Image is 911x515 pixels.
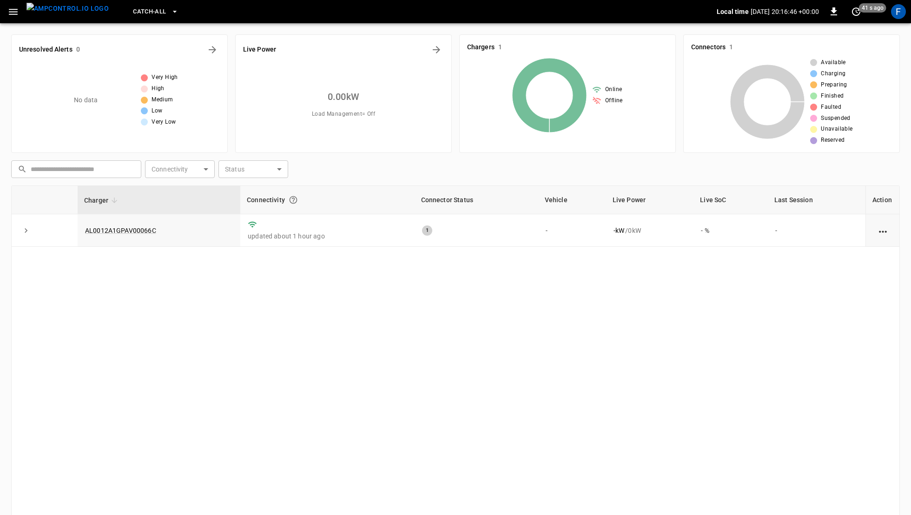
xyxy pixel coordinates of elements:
[74,95,98,105] p: No data
[152,95,173,105] span: Medium
[821,125,852,134] span: Unavailable
[821,114,851,123] span: Suspended
[768,186,865,214] th: Last Session
[76,45,80,55] h6: 0
[891,4,906,19] div: profile-icon
[152,73,178,82] span: Very High
[821,136,845,145] span: Reserved
[691,42,726,53] h6: Connectors
[606,186,694,214] th: Live Power
[605,96,623,106] span: Offline
[614,226,687,235] div: / 0 kW
[26,3,109,14] img: ampcontrol.io logo
[243,45,276,55] h6: Live Power
[152,84,165,93] span: High
[498,42,502,53] h6: 1
[877,226,889,235] div: action cell options
[538,214,606,247] td: -
[85,227,156,234] a: AL0012A1GPAV00066C
[19,45,73,55] h6: Unresolved Alerts
[538,186,606,214] th: Vehicle
[717,7,749,16] p: Local time
[605,85,622,94] span: Online
[133,7,166,17] span: Catch-all
[247,191,408,208] div: Connectivity
[312,110,375,119] span: Load Management = Off
[614,226,624,235] p: - kW
[849,4,864,19] button: set refresh interval
[248,231,407,241] p: updated about 1 hour ago
[129,3,182,21] button: Catch-all
[865,186,899,214] th: Action
[205,42,220,57] button: All Alerts
[152,118,176,127] span: Very Low
[429,42,444,57] button: Energy Overview
[84,195,120,206] span: Charger
[693,186,768,214] th: Live SoC
[821,92,844,101] span: Finished
[821,80,847,90] span: Preparing
[285,191,302,208] button: Connection between the charger and our software.
[415,186,538,214] th: Connector Status
[422,225,432,236] div: 1
[152,106,162,116] span: Low
[821,103,841,112] span: Faulted
[467,42,495,53] h6: Chargers
[751,7,819,16] p: [DATE] 20:16:46 +00:00
[859,3,886,13] span: 41 s ago
[821,69,845,79] span: Charging
[693,214,768,247] td: - %
[19,224,33,238] button: expand row
[768,214,865,247] td: -
[328,89,359,104] h6: 0.00 kW
[821,58,846,67] span: Available
[729,42,733,53] h6: 1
